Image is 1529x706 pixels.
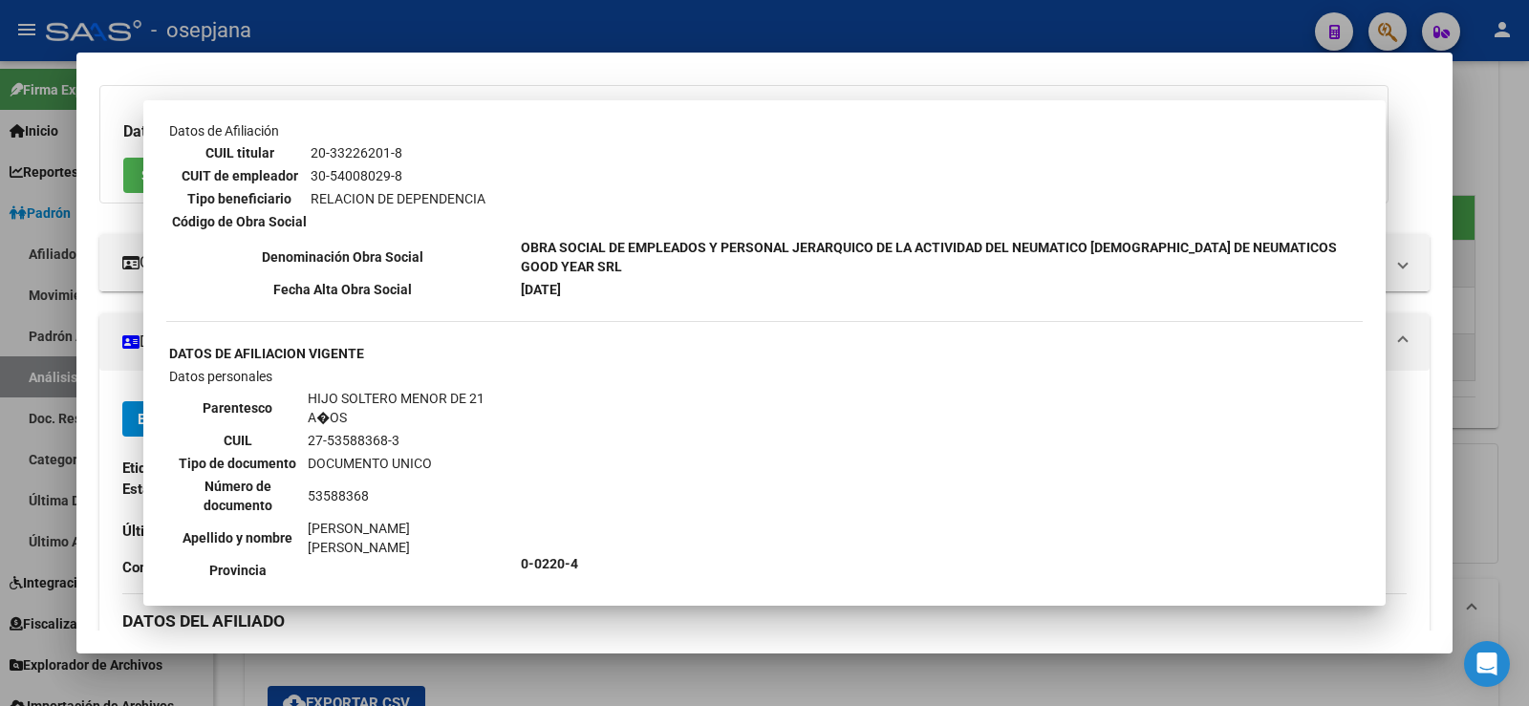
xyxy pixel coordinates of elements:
[168,279,518,300] th: Fecha Alta Obra Social
[171,453,305,474] th: Tipo de documento
[171,188,308,209] th: Tipo beneficiario
[171,142,308,163] th: CUIL titular
[122,460,185,477] strong: Etiquetas:
[171,560,305,581] th: Provincia
[138,411,333,428] span: Enviar Credencial Digital
[122,610,1407,631] h3: DATOS DEL AFILIADO
[169,346,364,361] b: DATOS DE AFILIACION VIGENTE
[122,401,348,437] button: Enviar Credencial Digital
[123,158,184,193] button: SSS
[521,240,1337,274] b: OBRA SOCIAL DE EMPLEADOS Y PERSONAL JERARQUICO DE LA ACTIVIDAD DEL NEUMATICO [DEMOGRAPHIC_DATA] D...
[310,165,486,186] td: 30-54008029-8
[307,388,515,428] td: HIJO SOLTERO MENOR DE 21 A�OS
[310,142,486,163] td: 20-33226201-8
[521,556,578,571] b: 0-0220-4
[307,430,515,451] td: 27-53588368-3
[1464,641,1510,687] div: Open Intercom Messenger
[122,523,247,540] strong: Última Alta Formal:
[168,237,518,277] th: Denominación Obra Social
[122,557,579,578] span: Migración Padrón Completo SSS el [DATE] 09:04:09
[122,251,1384,274] mat-panel-title: Gerenciador:
[171,518,305,558] th: Apellido y nombre
[521,282,561,297] b: [DATE]
[122,331,1384,353] mat-panel-title: Datos de Empadronamiento
[141,167,167,184] span: SSS
[307,518,515,558] td: [PERSON_NAME] [PERSON_NAME]
[122,559,250,576] strong: Comentario ADMIN:
[122,481,169,498] strong: Estado:
[171,211,308,232] th: Código de Obra Social
[122,523,290,540] span: [DATE]
[310,188,486,209] td: RELACION DE DEPENDENCIA
[171,476,305,516] th: Número de documento
[99,234,1430,291] mat-expansion-panel-header: Gerenciador:A03 - ASI
[171,430,305,451] th: CUIL
[171,388,305,428] th: Parentesco
[171,165,308,186] th: CUIT de empleador
[99,313,1430,371] mat-expansion-panel-header: Datos de Empadronamiento
[307,476,515,516] td: 53588368
[307,453,515,474] td: DOCUMENTO UNICO
[123,120,1365,143] h3: Datos Personales y Afiliatorios según Entes Externos:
